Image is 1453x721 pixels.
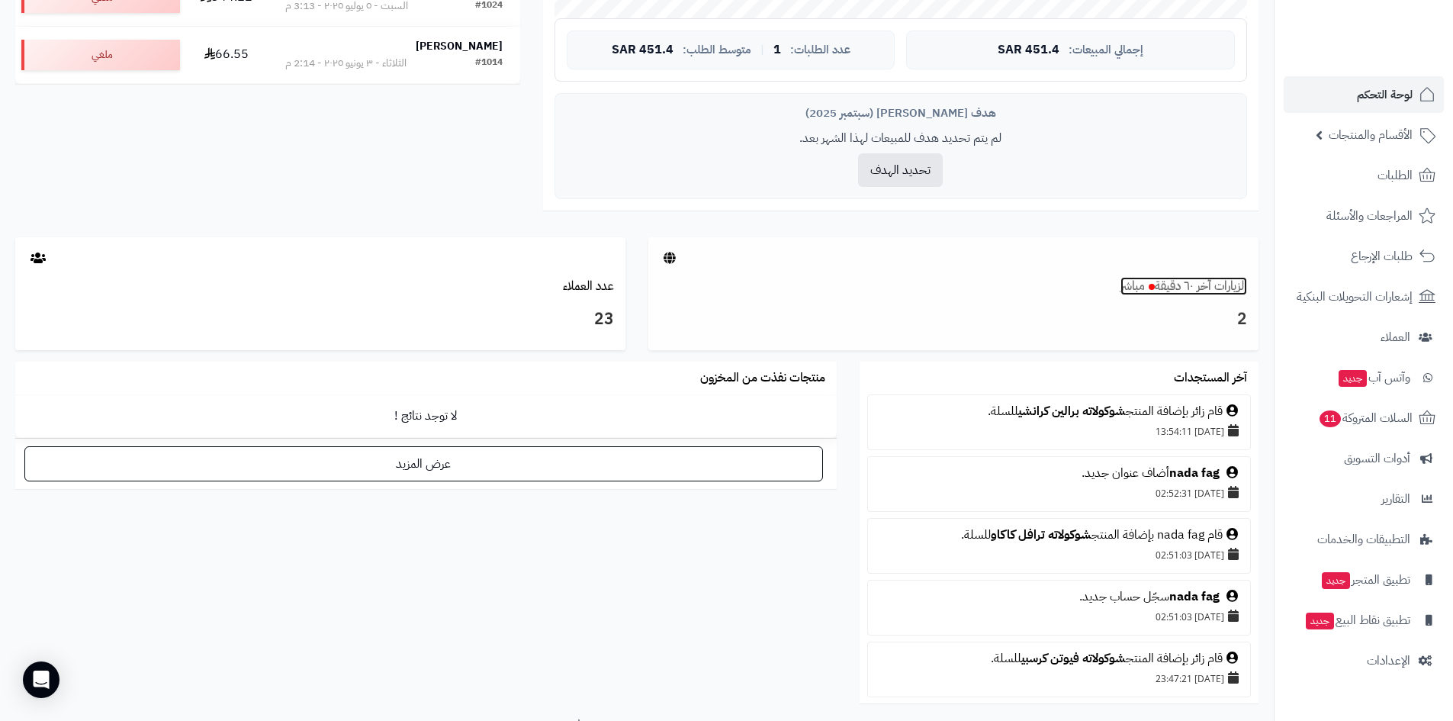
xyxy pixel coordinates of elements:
[1322,572,1350,589] span: جديد
[1120,277,1247,295] a: الزيارات آخر ٦٠ دقيقةمباشر
[1284,521,1444,558] a: التطبيقات والخدمات
[1284,238,1444,275] a: طلبات الإرجاع
[1284,76,1444,113] a: لوحة التحكم
[876,482,1242,504] div: [DATE] 02:52:31
[858,153,943,187] button: تحديد الهدف
[1344,448,1410,469] span: أدوات التسويق
[1169,587,1220,606] a: nada fag
[15,395,837,437] td: لا توجد نتائج !
[27,307,614,333] h3: 23
[1284,642,1444,679] a: الإعدادات
[1304,610,1410,631] span: تطبيق نقاط البيع
[1351,246,1413,267] span: طلبات الإرجاع
[876,606,1242,627] div: [DATE] 02:51:03
[1349,40,1439,72] img: logo-2.png
[1381,488,1410,510] span: التقارير
[1329,124,1413,146] span: الأقسام والمنتجات
[1326,205,1413,227] span: المراجعات والأسئلة
[1377,165,1413,186] span: الطلبات
[285,56,407,71] div: الثلاثاء - ٣ يونيو ٢٠٢٥ - 2:14 م
[991,526,1091,544] a: شوكولاته ترافل كاكاو
[24,446,823,481] a: عرض المزيد
[1284,157,1444,194] a: الطلبات
[475,56,503,71] div: #1014
[1069,43,1143,56] span: إجمالي المبيعات:
[1318,407,1413,429] span: السلات المتروكة
[612,43,673,57] span: 451.4 SAR
[1120,277,1145,295] small: مباشر
[876,544,1242,565] div: [DATE] 02:51:03
[876,465,1242,482] div: أضاف عنوان جديد.
[1306,613,1334,629] span: جديد
[660,307,1247,333] h3: 2
[1339,370,1367,387] span: جديد
[1284,359,1444,396] a: وآتس آبجديد
[1320,569,1410,591] span: تطبيق المتجر
[998,43,1059,57] span: 451.4 SAR
[1284,400,1444,436] a: السلات المتروكة11
[1284,481,1444,517] a: التقارير
[1284,278,1444,315] a: إشعارات التحويلات البنكية
[1284,440,1444,477] a: أدوات التسويق
[1297,286,1413,307] span: إشعارات التحويلات البنكية
[1284,602,1444,639] a: تطبيق نقاط البيعجديد
[1021,649,1126,668] a: شوكولاته فيوتن كرسبي
[700,372,825,385] h3: منتجات نفذت من المخزون
[1367,650,1410,671] span: الإعدادات
[773,43,781,57] span: 1
[1174,372,1247,385] h3: آخر المستجدات
[876,526,1242,544] div: قام nada fag بإضافة المنتج للسلة.
[567,105,1235,121] div: هدف [PERSON_NAME] (سبتمبر 2025)
[1284,198,1444,234] a: المراجعات والأسئلة
[1357,84,1413,105] span: لوحة التحكم
[1381,327,1410,348] span: العملاء
[876,650,1242,668] div: قام زائر بإضافة المنتج للسلة.
[1018,402,1126,420] a: شوكولاته برالين كرانشي
[563,277,614,295] a: عدد العملاء
[23,661,59,698] div: Open Intercom Messenger
[760,44,764,56] span: |
[1284,562,1444,598] a: تطبيق المتجرجديد
[186,27,268,83] td: 66.55
[1320,410,1341,427] span: 11
[876,420,1242,442] div: [DATE] 13:54:11
[1317,529,1410,550] span: التطبيقات والخدمات
[876,668,1242,689] div: [DATE] 23:47:21
[1169,464,1220,482] a: nada fag
[416,38,503,54] strong: [PERSON_NAME]
[683,43,751,56] span: متوسط الطلب:
[790,43,850,56] span: عدد الطلبات:
[876,403,1242,420] div: قام زائر بإضافة المنتج للسلة.
[567,130,1235,147] p: لم يتم تحديد هدف للمبيعات لهذا الشهر بعد.
[1284,319,1444,356] a: العملاء
[876,588,1242,606] div: سجّل حساب جديد.
[21,40,180,70] div: ملغي
[1337,367,1410,388] span: وآتس آب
